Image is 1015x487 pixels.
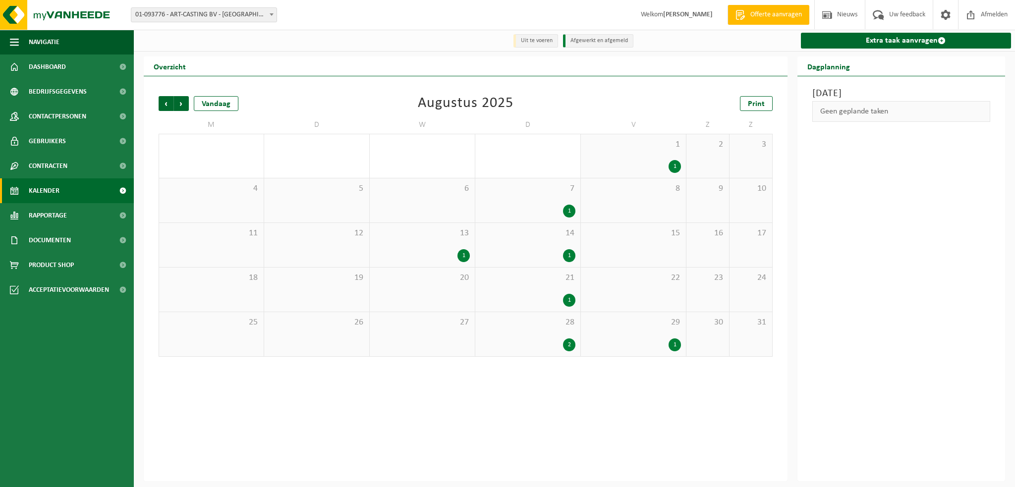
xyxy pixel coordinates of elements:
div: 1 [563,294,575,307]
span: Offerte aanvragen [748,10,804,20]
span: 16 [691,228,724,239]
span: 15 [586,228,681,239]
span: 14 [480,228,575,239]
span: 25 [164,317,259,328]
span: 18 [164,272,259,283]
span: 5 [269,183,364,194]
span: 6 [375,183,470,194]
span: Vorige [159,96,173,111]
div: 1 [457,249,470,262]
span: 20 [375,272,470,283]
li: Uit te voeren [513,34,558,48]
span: Rapportage [29,203,67,228]
span: Kalender [29,178,59,203]
span: 21 [480,272,575,283]
div: 1 [563,205,575,217]
span: 12 [269,228,364,239]
span: 17 [734,228,767,239]
span: 1 [586,139,681,150]
a: Extra taak aanvragen [801,33,1012,49]
span: Contracten [29,154,67,178]
span: 22 [586,272,681,283]
span: 10 [734,183,767,194]
span: 01-093776 - ART-CASTING BV - OUDENAARDE [131,8,277,22]
span: 23 [691,272,724,283]
td: M [159,116,264,134]
td: D [264,116,370,134]
span: Volgende [174,96,189,111]
span: 19 [269,272,364,283]
span: 13 [375,228,470,239]
div: Geen geplande taken [812,101,991,122]
span: 7 [480,183,575,194]
td: Z [686,116,730,134]
span: 24 [734,272,767,283]
li: Afgewerkt en afgemeld [563,34,633,48]
span: 31 [734,317,767,328]
span: 4 [164,183,259,194]
span: 9 [691,183,724,194]
div: 2 [563,338,575,351]
div: 1 [563,249,575,262]
span: Documenten [29,228,71,253]
span: 30 [691,317,724,328]
span: 29 [586,317,681,328]
td: V [581,116,686,134]
h2: Dagplanning [797,56,860,76]
span: Dashboard [29,54,66,79]
span: 8 [586,183,681,194]
span: 01-093776 - ART-CASTING BV - OUDENAARDE [131,7,277,22]
span: 28 [480,317,575,328]
h3: [DATE] [812,86,991,101]
td: W [370,116,475,134]
a: Offerte aanvragen [728,5,809,25]
div: 1 [669,160,681,173]
span: 26 [269,317,364,328]
span: Acceptatievoorwaarden [29,277,109,302]
span: 27 [375,317,470,328]
span: 11 [164,228,259,239]
td: Z [730,116,773,134]
span: Bedrijfsgegevens [29,79,87,104]
td: D [475,116,581,134]
span: 3 [734,139,767,150]
strong: [PERSON_NAME] [663,11,713,18]
a: Print [740,96,773,111]
div: Vandaag [194,96,238,111]
span: Print [748,100,765,108]
span: Contactpersonen [29,104,86,129]
div: Augustus 2025 [418,96,513,111]
h2: Overzicht [144,56,196,76]
span: Navigatie [29,30,59,54]
div: 1 [669,338,681,351]
span: 2 [691,139,724,150]
span: Gebruikers [29,129,66,154]
span: Product Shop [29,253,74,277]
